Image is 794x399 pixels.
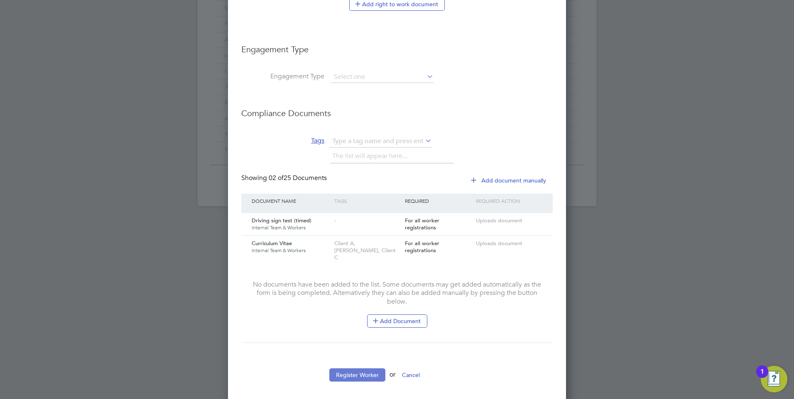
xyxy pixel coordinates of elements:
button: Register Worker [329,368,385,382]
span: Internal Team & Workers [252,247,330,254]
span: For all worker registrations [405,217,439,231]
label: Engagement Type [241,72,324,81]
div: Driving sign test (timed) [250,213,332,235]
button: Add document manually [465,174,553,187]
span: - [334,217,336,224]
span: Client A [334,240,355,247]
div: Required [403,194,473,208]
li: or [241,368,553,390]
div: 1 [760,372,764,382]
button: Cancel [395,368,426,382]
span: , [354,240,355,247]
li: The list will appear here... [332,151,411,162]
span: 25 Documents [269,174,327,182]
div: Required Action [474,194,544,208]
input: Type a tag name and press enter [329,135,432,148]
button: Add Document [367,314,427,328]
span: Uploads document [476,217,522,224]
span: Uploads document [476,240,522,247]
h3: Compliance Documents [241,100,553,119]
span: Internal Team & Workers [252,224,330,231]
span: , [378,247,380,254]
div: Showing [241,174,328,182]
div: Document Name [250,194,332,208]
span: Client C [334,247,396,261]
span: 02 of [269,174,284,182]
div: Curriculum Vitae [250,236,332,258]
button: Open Resource Center, 1 new notification [761,366,787,392]
span: For all worker registrations [405,240,439,254]
input: Select one [331,71,434,83]
div: Tags [332,194,403,208]
div: No documents have been added to the list. Some documents may get added automatically as the form ... [250,280,544,328]
span: [PERSON_NAME] [334,247,380,254]
h3: Engagement Type [241,36,553,55]
span: Tags [311,136,324,145]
